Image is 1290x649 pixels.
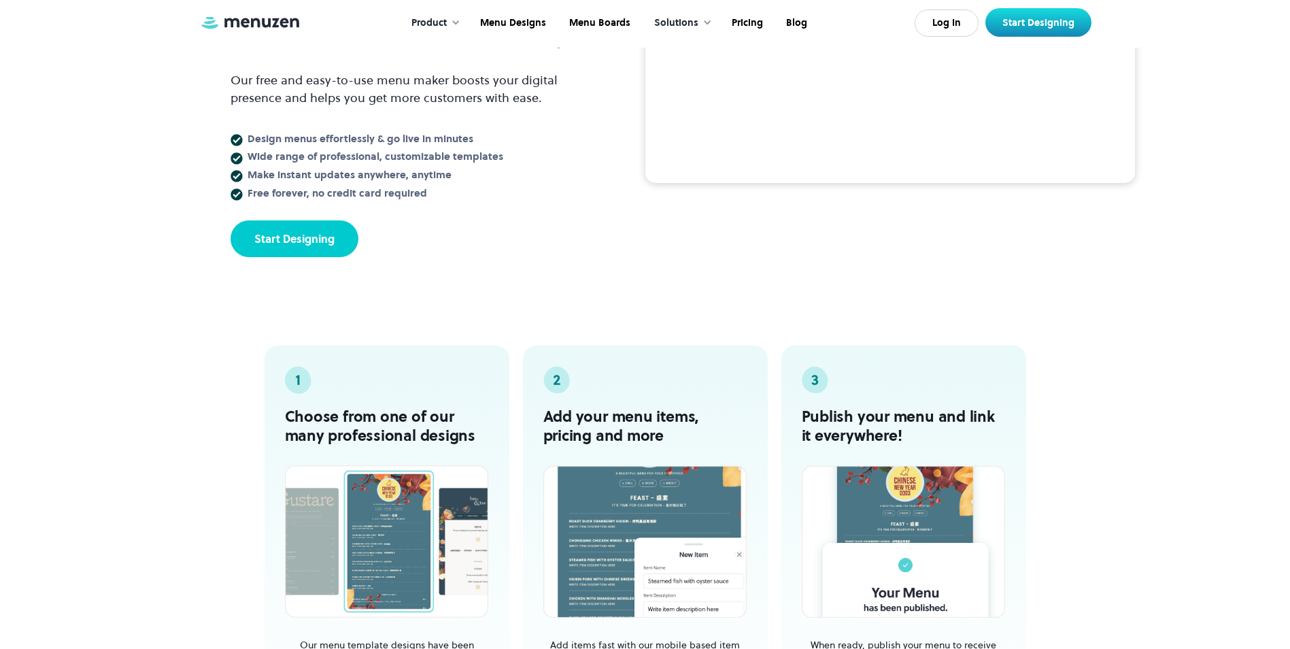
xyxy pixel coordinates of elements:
strong: Design menus effortlessly & go live in minutes [248,131,473,146]
div: Solutions [641,2,719,44]
a: Menu Designs [467,2,556,44]
a: Start Designing [985,8,1091,37]
div: Product [398,2,467,44]
p: Our free and easy-to-use menu maker boosts your digital presence and helps you get more customers... [231,71,605,107]
div: Solutions [654,16,698,31]
strong: Free forever, no credit card required [248,186,427,200]
h2: Add your menu items, pricing and more [543,407,747,445]
a: Blog [773,2,817,44]
a: Start Designing [231,220,358,257]
a: Log In [915,10,979,37]
a: Menu Boards [556,2,641,44]
a: Pricing [719,2,773,44]
div: Product [411,16,447,31]
h2: Publish your menu and link it everywhere! [802,407,1006,445]
strong: Make instant updates anywhere, anytime [248,167,452,182]
h2: Choose from one of our many professional designs [285,407,489,445]
strong: Wide range of professional, customizable templates [248,149,503,163]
